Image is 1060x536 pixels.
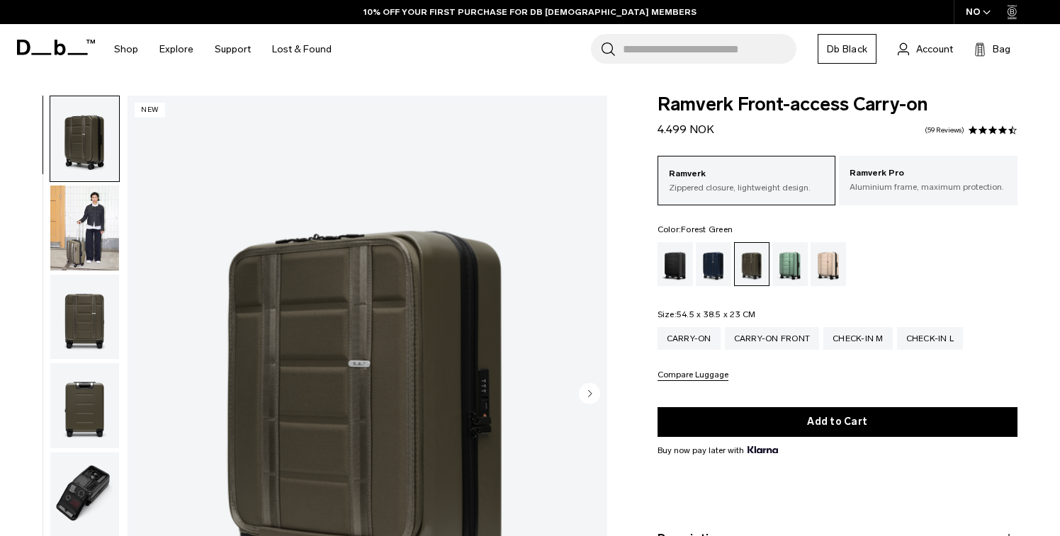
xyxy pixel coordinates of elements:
[658,96,1017,114] span: Ramverk Front-access Carry-on
[696,242,731,286] a: Blue Hour
[658,327,721,350] a: Carry-on
[748,446,778,453] img: {"height" => 20, "alt" => "Klarna"}
[658,242,693,286] a: Black Out
[658,310,756,319] legend: Size:
[677,309,756,319] span: 54.5 x 38.5 x 23 CM
[579,382,600,406] button: Next slide
[850,166,1007,181] p: Ramverk Pro
[772,242,808,286] a: Green Ray
[658,407,1017,437] button: Add to Cart
[658,225,733,234] legend: Color:
[681,224,733,234] span: Forest Green
[993,42,1010,57] span: Bag
[114,24,138,74] a: Shop
[103,24,342,74] nav: Main Navigation
[159,24,193,74] a: Explore
[658,444,778,457] span: Buy now pay later with
[658,122,714,136] span: 4.499 NOK
[925,127,964,134] a: 59 reviews
[811,242,846,286] a: Fogbow Beige
[363,6,697,18] a: 10% OFF YOUR FIRST PURCHASE FOR DB [DEMOGRAPHIC_DATA] MEMBERS
[50,363,120,449] button: Ramverk Front-access Carry-on Forest Green
[898,40,953,57] a: Account
[823,327,893,350] a: Check-in M
[50,186,119,270] img: Ramverk Front-access Carry-on Forest Green
[818,34,876,64] a: Db Black
[669,167,825,181] p: Ramverk
[50,274,120,360] button: Ramverk Front-access Carry-on Forest Green
[734,242,769,286] a: Forest Green
[215,24,251,74] a: Support
[839,156,1017,204] a: Ramverk Pro Aluminium frame, maximum protection.
[916,42,953,57] span: Account
[272,24,332,74] a: Lost & Found
[974,40,1010,57] button: Bag
[669,181,825,194] p: Zippered closure, lightweight design.
[658,370,728,381] button: Compare Luggage
[50,363,119,448] img: Ramverk Front-access Carry-on Forest Green
[50,96,119,181] img: Ramverk Front-access Carry-on Forest Green
[850,181,1007,193] p: Aluminium frame, maximum protection.
[50,96,120,182] button: Ramverk Front-access Carry-on Forest Green
[135,103,165,118] p: New
[897,327,964,350] a: Check-in L
[725,327,820,350] a: Carry-on Front
[50,275,119,360] img: Ramverk Front-access Carry-on Forest Green
[50,185,120,271] button: Ramverk Front-access Carry-on Forest Green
